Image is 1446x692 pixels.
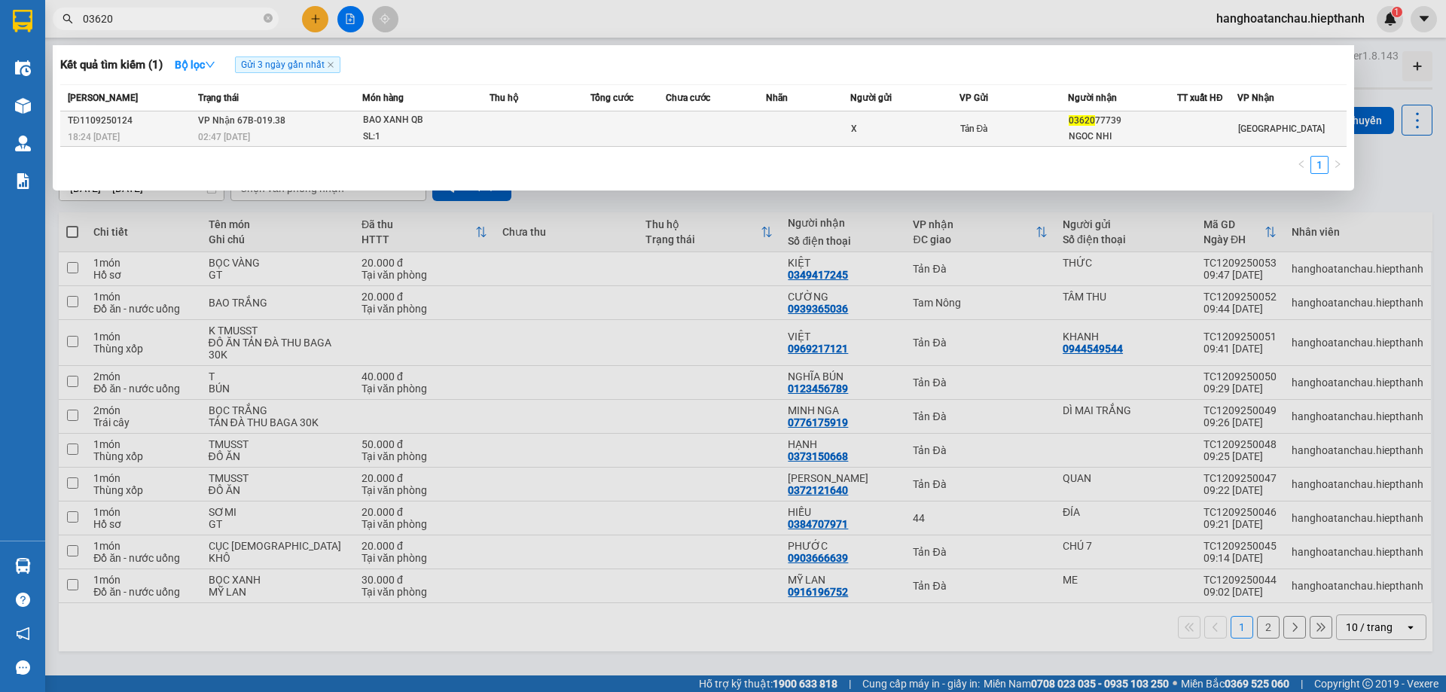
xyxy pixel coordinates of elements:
span: TT xuất HĐ [1177,93,1223,103]
span: Nhãn [766,93,788,103]
span: Thu hộ [490,93,518,103]
span: question-circle [16,593,30,607]
li: Previous Page [1292,156,1310,174]
span: Người gửi [850,93,892,103]
div: SL: 1 [363,129,476,145]
span: [GEOGRAPHIC_DATA] [1238,123,1325,134]
span: close-circle [264,14,273,23]
span: Người nhận [1068,93,1117,103]
span: Gửi 3 ngày gần nhất [235,56,340,73]
span: down [205,59,215,70]
div: NGOC NHI [1069,129,1176,145]
span: VP Nhận [1237,93,1274,103]
li: 1 [1310,156,1329,174]
span: Tổng cước [590,93,633,103]
strong: Bộ lọc [175,59,215,71]
span: close-circle [264,12,273,26]
button: Bộ lọcdown [163,53,227,77]
span: close [327,61,334,69]
div: X [851,121,959,137]
img: warehouse-icon [15,558,31,574]
img: warehouse-icon [15,98,31,114]
span: left [1297,160,1306,169]
input: Tìm tên, số ĐT hoặc mã đơn [83,11,261,27]
img: logo-vxr [13,10,32,32]
button: left [1292,156,1310,174]
span: VP Nhận 67B-019.38 [198,115,285,126]
img: solution-icon [15,173,31,189]
span: 03620 [1069,115,1095,126]
img: warehouse-icon [15,60,31,76]
span: right [1333,160,1342,169]
a: 1 [1311,157,1328,173]
button: right [1329,156,1347,174]
img: warehouse-icon [15,136,31,151]
span: VP Gửi [959,93,988,103]
div: TĐ1109250124 [68,113,194,129]
li: Next Page [1329,156,1347,174]
span: Chưa cước [666,93,710,103]
div: BAO XANH QB [363,112,476,129]
span: 02:47 [DATE] [198,132,250,142]
span: notification [16,626,30,641]
span: message [16,660,30,675]
span: 18:24 [DATE] [68,132,120,142]
span: [PERSON_NAME] [68,93,138,103]
span: Món hàng [362,93,404,103]
div: 77739 [1069,113,1176,129]
span: search [63,14,73,24]
h3: Kết quả tìm kiếm ( 1 ) [60,57,163,73]
span: Tản Đà [960,123,988,134]
span: Trạng thái [198,93,239,103]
